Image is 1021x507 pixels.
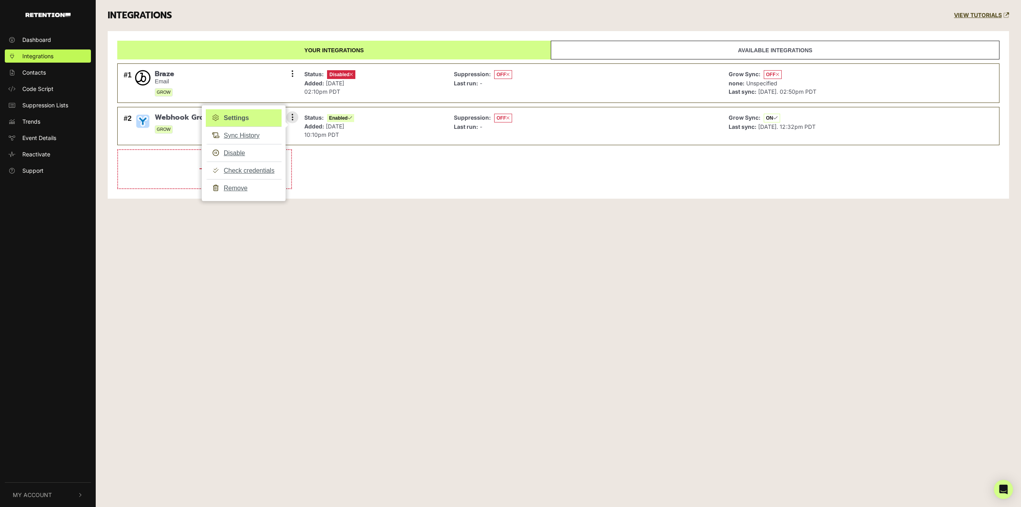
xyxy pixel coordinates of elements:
span: Dashboard [22,36,51,44]
span: OFF [764,70,782,79]
a: Settings [206,109,282,127]
span: Event Details [22,134,56,142]
strong: Grow Sync: [729,114,761,121]
span: Webhook Grow [155,113,210,122]
span: [DATE]. 02:50pm PDT [758,88,816,95]
span: ON [764,114,780,122]
a: Event Details [5,131,91,144]
strong: Suppression: [454,114,491,121]
a: Dashboard [5,33,91,46]
span: [DATE] 02:10pm PDT [304,80,344,95]
strong: Suppression: [454,71,491,77]
span: GROW [155,88,173,97]
a: Sync History [206,126,282,144]
img: Retention.com [26,13,71,17]
span: OFF [494,70,512,79]
strong: Status: [304,71,324,77]
span: - [480,123,482,130]
small: Email [155,78,174,85]
button: My Account [5,483,91,507]
strong: Status: [304,114,324,121]
span: Braze [155,70,174,79]
strong: Last run: [454,123,478,130]
a: Trends [5,115,91,128]
a: Remove [206,179,282,197]
span: Support [22,166,43,175]
a: Suppression Lists [5,99,91,112]
a: Available integrations [551,41,999,59]
a: Disable [206,144,282,162]
span: Enabled [327,114,354,122]
a: Integrations [5,49,91,63]
span: Reactivate [22,150,50,158]
strong: none: [729,80,745,87]
span: GROW [155,125,173,134]
span: Unspecified [746,80,777,87]
span: Trends [22,117,40,126]
div: #2 [124,113,132,139]
img: Webhook Grow [135,113,151,129]
a: Check credentials [206,162,282,180]
a: Code Script [5,82,91,95]
span: Integrations [22,52,53,60]
a: VIEW TUTORIALS [954,12,1009,19]
span: Disabled [327,70,355,79]
span: Code Script [22,85,53,93]
div: #1 [124,70,132,97]
div: Open Intercom Messenger [994,480,1013,499]
strong: Added: [304,80,324,87]
span: [DATE]. 12:32pm PDT [758,123,816,130]
a: Your integrations [117,41,551,59]
a: Support [5,164,91,177]
span: Contacts [22,68,46,77]
span: My Account [13,491,52,499]
a: Reactivate [5,148,91,161]
span: OFF [494,114,512,122]
strong: Last run: [454,80,478,87]
a: Contacts [5,66,91,79]
span: - [480,80,482,87]
strong: Grow Sync: [729,71,761,77]
strong: Last sync: [729,88,757,95]
strong: Added: [304,123,324,130]
strong: Last sync: [729,123,757,130]
h3: INTEGRATIONS [108,10,172,21]
img: Braze [135,70,151,86]
span: Suppression Lists [22,101,68,109]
